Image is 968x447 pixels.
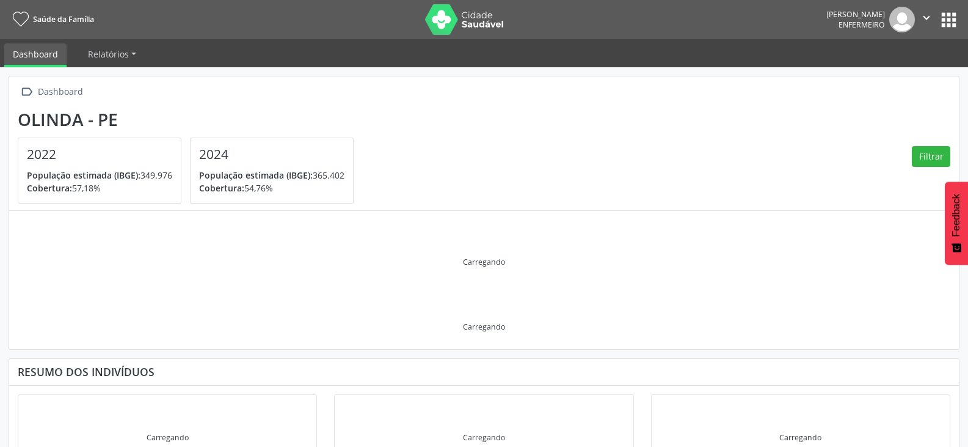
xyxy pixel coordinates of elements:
[839,20,885,30] span: Enfermeiro
[199,182,244,194] span: Cobertura:
[27,182,172,194] p: 57,18%
[18,365,950,379] div: Resumo dos indivíduos
[18,83,85,101] a:  Dashboard
[199,147,344,162] h4: 2024
[27,169,172,182] p: 349.976
[33,14,94,24] span: Saúde da Família
[951,194,962,237] span: Feedback
[199,169,344,182] p: 365.402
[35,83,85,101] div: Dashboard
[912,146,950,167] button: Filtrar
[9,9,94,29] a: Saúde da Família
[920,11,933,24] i: 
[826,9,885,20] div: [PERSON_NAME]
[27,169,140,181] span: População estimada (IBGE):
[4,43,67,67] a: Dashboard
[463,322,505,332] div: Carregando
[199,169,313,181] span: População estimada (IBGE):
[18,83,35,101] i: 
[88,48,129,60] span: Relatórios
[915,7,938,32] button: 
[199,182,344,194] p: 54,76%
[18,109,362,130] div: Olinda - PE
[27,182,72,194] span: Cobertura:
[463,432,505,443] div: Carregando
[27,147,172,162] h4: 2022
[79,43,145,65] a: Relatórios
[889,7,915,32] img: img
[945,182,968,265] button: Feedback - Mostrar pesquisa
[779,432,821,443] div: Carregando
[938,9,959,31] button: apps
[463,257,505,267] div: Carregando
[147,432,189,443] div: Carregando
